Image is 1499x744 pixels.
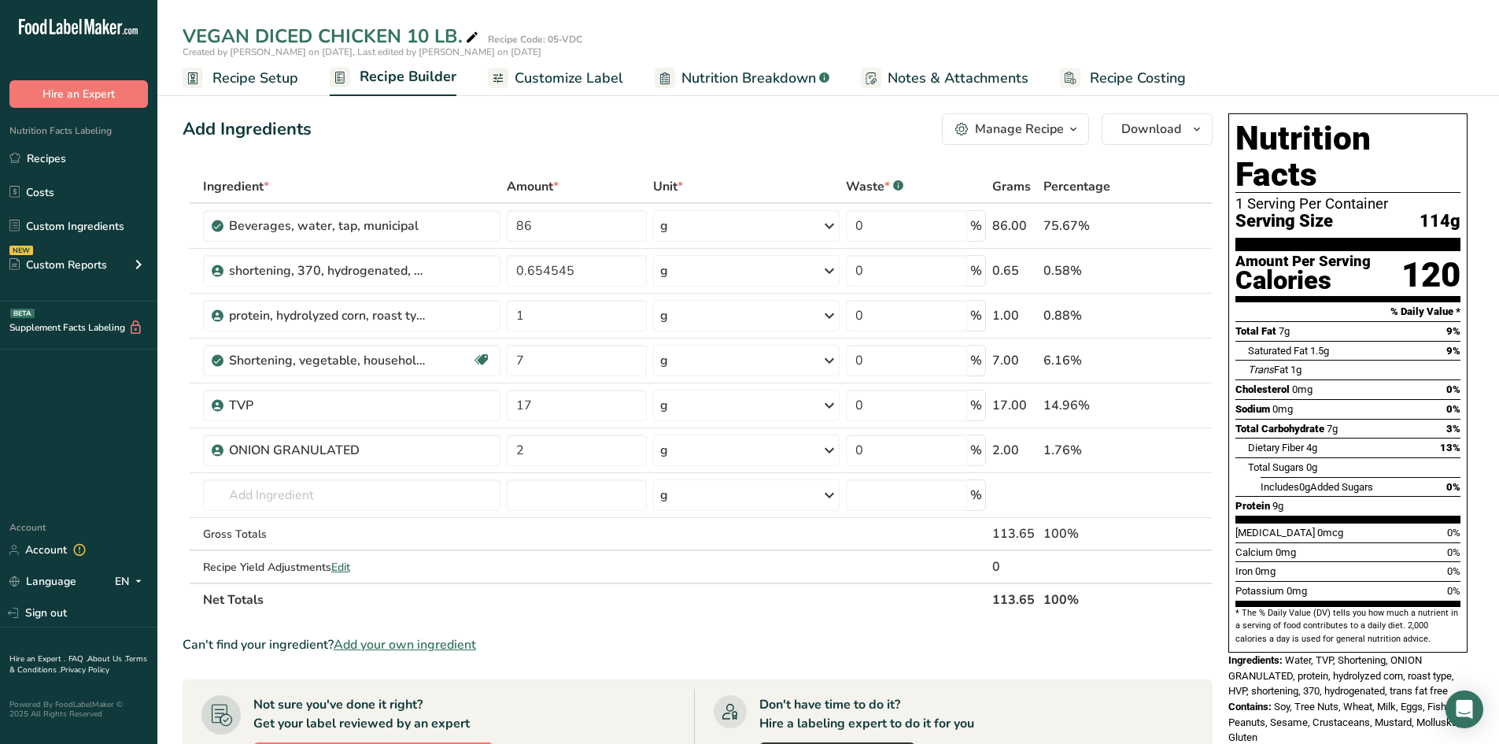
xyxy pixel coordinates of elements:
span: Download [1121,120,1181,139]
span: Amount [507,177,559,196]
span: 0% [1446,403,1460,415]
span: 9% [1446,345,1460,357]
span: 0mg [1272,403,1293,415]
button: Hire an Expert [9,80,148,108]
div: 75.67% [1043,217,1138,235]
span: Nutrition Breakdown [681,68,816,89]
div: shortening, 370, hydrogenated, trans fat free [229,261,426,280]
th: Net Totals [200,583,990,616]
div: ONION GRANULATED [229,441,426,460]
a: Notes & Attachments [861,61,1028,96]
div: 120 [1401,254,1460,296]
span: Cholesterol [1235,383,1290,395]
div: 0 [992,557,1037,576]
div: g [660,217,668,235]
span: Unit [653,177,683,196]
div: 7.00 [992,351,1037,370]
span: Edit [331,560,350,575]
a: Customize Label [488,61,623,96]
div: TVP [229,396,426,415]
span: Potassium [1235,585,1284,597]
th: 100% [1040,583,1141,616]
span: Serving Size [1235,212,1333,231]
span: Sodium [1235,403,1270,415]
div: g [660,441,668,460]
i: Trans [1248,364,1274,376]
a: Recipe Builder [330,59,456,97]
span: Total Sugars [1248,461,1304,473]
span: Ingredient [203,177,269,196]
span: 0% [1446,383,1460,395]
span: 13% [1440,442,1460,453]
div: 14.96% [1043,396,1138,415]
div: 0.88% [1043,306,1138,325]
span: 9g [1272,500,1283,512]
span: 0mg [1292,383,1313,395]
input: Add Ingredient [203,479,501,511]
div: Manage Recipe [975,120,1064,139]
div: g [660,396,668,415]
div: Beverages, water, tap, municipal [229,217,426,235]
div: Add Ingredients [183,117,312,143]
span: 7g [1279,325,1290,337]
a: Nutrition Breakdown [655,61,829,96]
div: Open Intercom Messenger [1445,690,1483,728]
div: 1 Serving Per Container [1235,196,1460,212]
span: 0mcg [1317,527,1343,539]
div: Waste [846,177,903,196]
span: 0% [1447,546,1460,558]
span: Add your own ingredient [334,635,476,654]
div: 1.00 [992,306,1037,325]
div: 0.65 [992,261,1037,280]
span: Customize Label [515,68,623,89]
a: About Us . [87,653,125,664]
span: Recipe Builder [360,66,456,87]
span: Soy, Tree Nuts, Wheat, Milk, Eggs, Fish, Peanuts, Sesame, Crustaceans, Mustard, Mollusks, Gluten [1228,701,1460,743]
span: 0% [1447,585,1460,597]
div: EN [115,572,148,591]
div: 100% [1043,524,1138,543]
div: NEW [9,246,33,255]
a: Terms & Conditions . [9,653,147,676]
span: Recipe Costing [1090,68,1186,89]
div: 113.65 [992,524,1037,543]
div: BETA [10,309,35,318]
div: 2.00 [992,441,1037,460]
div: 17.00 [992,396,1037,415]
div: Amount Per Serving [1235,254,1371,269]
span: Percentage [1043,177,1110,196]
span: 4g [1306,442,1317,453]
span: 3% [1446,423,1460,435]
span: 9% [1446,325,1460,337]
span: Iron [1235,565,1253,577]
th: 113.65 [989,583,1040,616]
div: 6.16% [1043,351,1138,370]
section: * The % Daily Value (DV) tells you how much a nutrient in a serving of food contributes to a dail... [1235,607,1460,646]
div: Custom Reports [9,257,107,273]
a: FAQ . [68,653,87,664]
div: Calories [1235,269,1371,292]
div: g [660,261,668,280]
span: Created by [PERSON_NAME] on [DATE], Last edited by [PERSON_NAME] on [DATE] [183,46,541,58]
span: Recipe Setup [212,68,298,89]
a: Recipe Setup [183,61,298,96]
span: [MEDICAL_DATA] [1235,527,1315,539]
span: Total Carbohydrate [1235,423,1324,435]
span: 0g [1299,481,1310,493]
div: protein, hydrolyzed corn, roast type, HVP [229,306,426,325]
div: Can't find your ingredient? [183,635,1213,654]
span: 0mg [1287,585,1307,597]
div: Shortening, vegetable, household, composite [229,351,426,370]
span: 0% [1446,481,1460,493]
a: Recipe Costing [1060,61,1186,96]
a: Privacy Policy [61,664,109,676]
a: Hire an Expert . [9,653,65,664]
button: Download [1102,113,1213,145]
span: Saturated Fat [1248,345,1308,357]
h1: Nutrition Facts [1235,120,1460,193]
span: 1.5g [1310,345,1329,357]
div: Recipe Code: 05-VDC [488,32,582,46]
div: 1.76% [1043,441,1138,460]
span: 0% [1447,565,1460,577]
span: Includes Added Sugars [1261,481,1373,493]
